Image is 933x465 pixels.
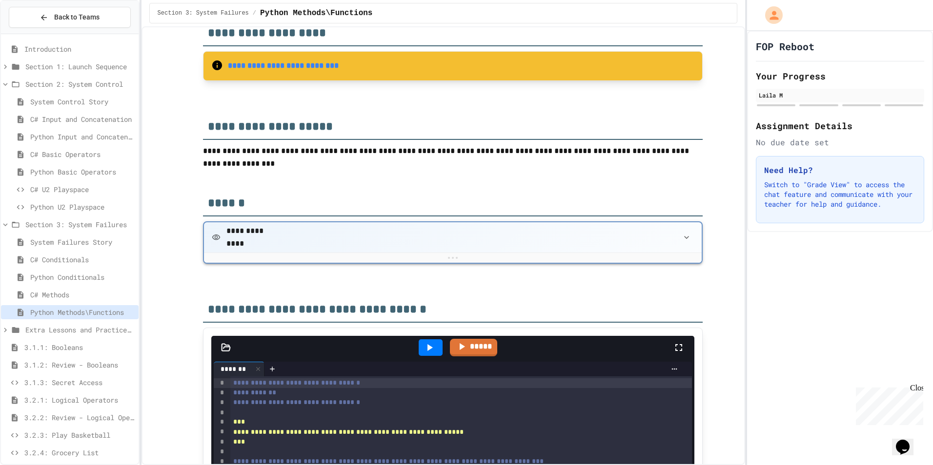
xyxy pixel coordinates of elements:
[30,114,135,124] span: C# Input and Concatenation
[852,384,923,425] iframe: chat widget
[24,447,135,458] span: 3.2.4: Grocery List
[24,360,135,370] span: 3.1.2: Review - Booleans
[30,237,135,247] span: System Failures Story
[9,7,131,28] button: Back to Teams
[756,119,924,133] h2: Assignment Details
[24,430,135,440] span: 3.2.3: Play Basketball
[30,290,135,300] span: C# Methods
[25,219,135,230] span: Section 3: System Failures
[892,426,923,455] iframe: chat widget
[4,4,67,62] div: Chat with us now!Close
[764,180,916,209] p: Switch to "Grade View" to access the chat feature and communicate with your teacher for help and ...
[30,202,135,212] span: Python U2 Playspace
[30,97,135,107] span: System Control Story
[24,412,135,423] span: 3.2.2: Review - Logical Operators
[756,39,814,53] h1: FOP Reboot
[25,61,135,72] span: Section 1: Launch Sequence
[30,307,135,317] span: Python Methods\Functions
[764,164,916,176] h3: Need Help?
[25,325,135,335] span: Extra Lessons and Practice Python
[30,132,135,142] span: Python Input and Concatenation
[30,149,135,159] span: C# Basic Operators
[30,254,135,265] span: C# Conditionals
[30,184,135,194] span: C# U2 Playspace
[24,395,135,405] span: 3.2.1: Logical Operators
[24,377,135,387] span: 3.1.3: Secret Access
[30,167,135,177] span: Python Basic Operators
[756,69,924,83] h2: Your Progress
[253,9,256,17] span: /
[54,12,100,22] span: Back to Teams
[260,7,372,19] span: Python Methods\Functions
[756,136,924,148] div: No due date set
[24,342,135,352] span: 3.1.1: Booleans
[759,91,921,99] div: Laila M
[25,79,135,89] span: Section 2: System Control
[755,4,785,26] div: My Account
[24,44,135,54] span: Introduction
[30,272,135,282] span: Python Conditionals
[158,9,249,17] span: Section 3: System Failures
